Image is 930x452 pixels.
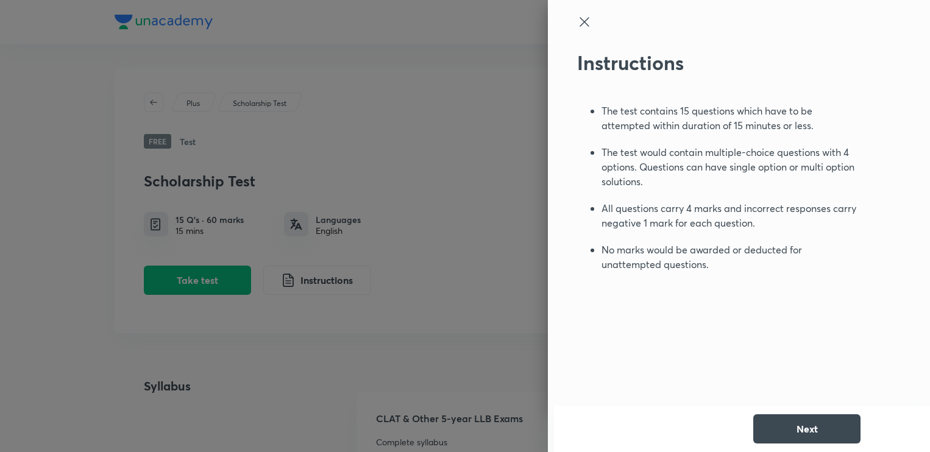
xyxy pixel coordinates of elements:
[753,414,861,443] button: Next
[602,104,860,133] li: The test contains 15 questions which have to be attempted within duration of 15 minutes or less.
[602,145,860,189] li: The test would contain multiple-choice questions with 4 options. Questions can have single option...
[602,242,860,272] li: No marks would be awarded or deducted for unattempted questions.
[602,201,860,230] li: All questions carry 4 marks and incorrect responses carry negative 1 mark for each question.
[577,51,860,74] h2: Instructions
